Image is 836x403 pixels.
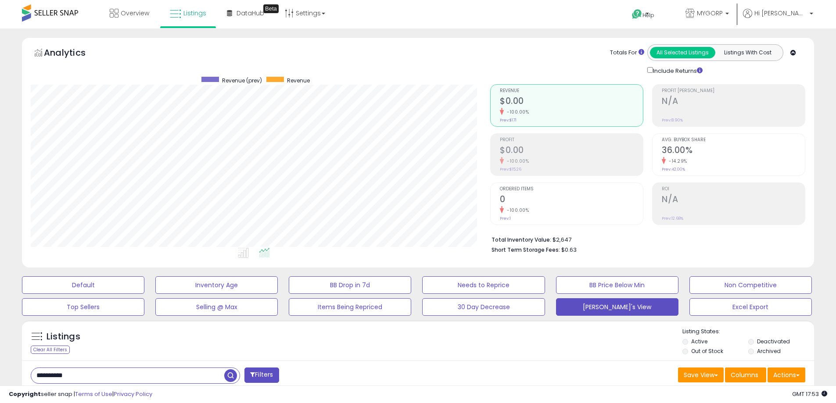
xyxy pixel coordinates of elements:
span: 2025-08-13 17:53 GMT [792,390,827,398]
button: Default [22,276,144,294]
button: Top Sellers [22,298,144,316]
span: MYGORP [697,9,723,18]
small: Prev: 8.90% [662,118,683,123]
a: Hi [PERSON_NAME] [743,9,813,29]
h2: $0.00 [500,96,643,108]
h2: $0.00 [500,145,643,157]
div: Tooltip anchor [263,4,279,13]
div: seller snap | | [9,390,152,399]
span: ROI [662,187,805,192]
p: Listing States: [682,328,814,336]
button: Actions [768,367,805,382]
button: Non Competitive [689,276,812,294]
button: All Selected Listings [650,47,715,58]
span: Profit [500,138,643,143]
button: Listings With Cost [715,47,780,58]
a: Terms of Use [75,390,112,398]
button: 30 Day Decrease [422,298,545,316]
small: -14.29% [666,158,687,164]
span: Hi [PERSON_NAME] [754,9,807,18]
small: Prev: 1 [500,216,511,221]
small: -100.00% [504,158,529,164]
button: BB Drop in 7d [289,276,411,294]
h5: Analytics [44,46,103,61]
small: -100.00% [504,109,529,115]
div: Clear All Filters [31,346,70,354]
button: [PERSON_NAME]'s View [556,298,678,316]
label: Archived [757,347,781,355]
label: Active [691,338,707,345]
a: Privacy Policy [114,390,152,398]
button: Excel Export [689,298,812,316]
h2: 0 [500,194,643,206]
small: Prev: 42.00% [662,167,685,172]
button: Save View [678,367,724,382]
li: $2,647 [492,234,799,244]
small: Prev: $171 [500,118,517,123]
span: Ordered Items [500,187,643,192]
span: Revenue (prev) [222,77,262,84]
h2: N/A [662,96,805,108]
span: Help [642,11,654,19]
span: Overview [121,9,149,18]
button: Columns [725,367,766,382]
small: Prev: 12.68% [662,216,683,221]
span: Profit [PERSON_NAME] [662,89,805,93]
button: Needs to Reprice [422,276,545,294]
button: BB Price Below Min [556,276,678,294]
h2: 36.00% [662,145,805,157]
a: Help [625,2,671,29]
small: Prev: $15.26 [500,167,521,172]
small: -100.00% [504,207,529,214]
label: Deactivated [757,338,790,345]
b: Total Inventory Value: [492,236,551,243]
button: Inventory Age [155,276,278,294]
label: Out of Stock [691,347,723,355]
button: Filters [244,367,279,383]
b: Short Term Storage Fees: [492,246,560,253]
button: Items Being Repriced [289,298,411,316]
span: DataHub [237,9,264,18]
strong: Copyright [9,390,41,398]
span: Avg. Buybox Share [662,138,805,143]
div: Include Returns [641,65,713,75]
span: Listings [183,9,206,18]
i: Get Help [631,9,642,20]
span: $0.63 [561,246,577,254]
div: Totals For [610,49,644,57]
span: Revenue [287,77,310,84]
button: Selling @ Max [155,298,278,316]
span: Revenue [500,89,643,93]
h2: N/A [662,194,805,206]
h5: Listings [47,331,80,343]
span: Columns [731,371,758,379]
